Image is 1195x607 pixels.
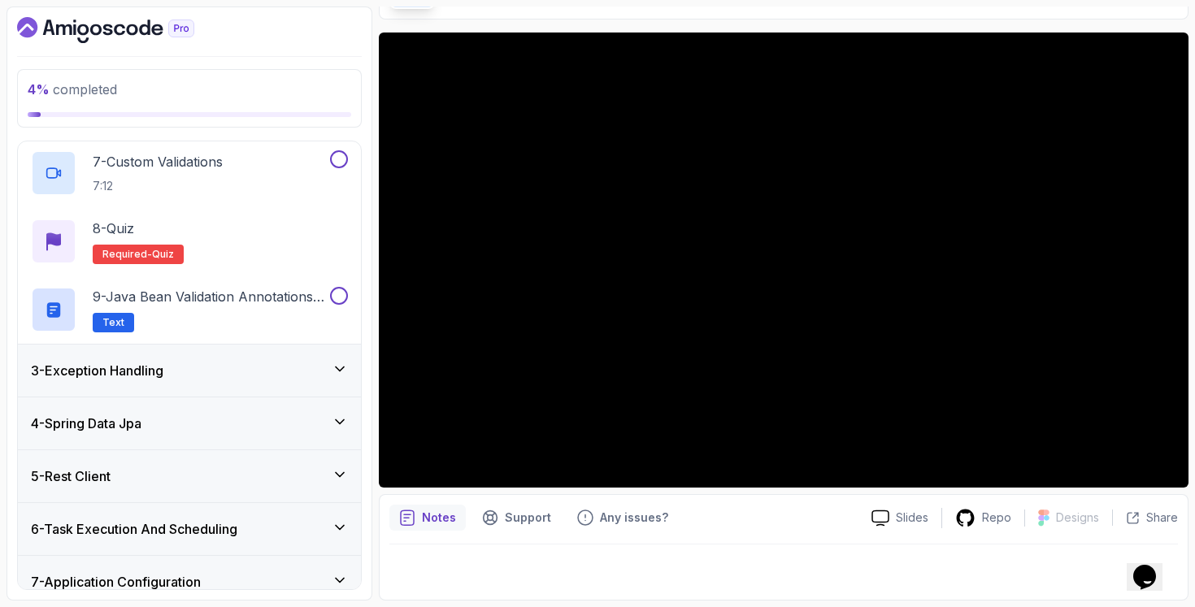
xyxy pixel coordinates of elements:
[152,248,174,261] span: quiz
[31,519,237,539] h3: 6 - Task Execution And Scheduling
[31,466,111,486] h3: 5 - Rest Client
[31,219,348,264] button: 8-QuizRequired-quiz
[1056,509,1099,526] p: Designs
[600,509,668,526] p: Any issues?
[28,81,50,98] span: 4 %
[896,509,928,526] p: Slides
[18,450,361,502] button: 5-Rest Client
[389,505,466,531] button: notes button
[102,316,124,329] span: Text
[982,509,1011,526] p: Repo
[422,509,456,526] p: Notes
[28,81,117,98] span: completed
[1112,509,1178,526] button: Share
[17,17,232,43] a: Dashboard
[18,345,361,397] button: 3-Exception Handling
[93,287,327,306] p: 9 - Java Bean Validation Annotations Cheat Sheet
[31,414,141,433] h3: 4 - Spring Data Jpa
[18,397,361,449] button: 4-Spring Data Jpa
[93,152,223,171] p: 7 - Custom Validations
[31,572,201,592] h3: 7 - Application Configuration
[472,505,561,531] button: Support button
[567,505,678,531] button: Feedback button
[18,503,361,555] button: 6-Task Execution And Scheduling
[1127,542,1179,591] iframe: chat widget
[31,150,348,196] button: 7-Custom Validations7:12
[93,178,223,194] p: 7:12
[102,248,152,261] span: Required-
[93,219,134,238] p: 8 - Quiz
[858,509,941,527] a: Slides
[379,33,1188,488] iframe: 3 - Using Java Bean Validation Annotations
[942,508,1024,528] a: Repo
[1146,509,1178,526] p: Share
[31,287,348,332] button: 9-Java Bean Validation Annotations Cheat SheetText
[31,361,163,380] h3: 3 - Exception Handling
[505,509,551,526] p: Support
